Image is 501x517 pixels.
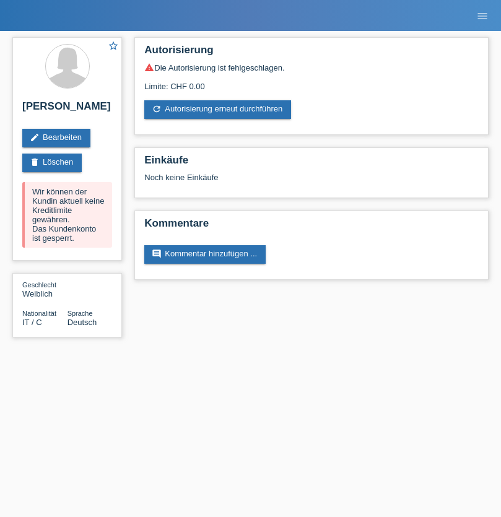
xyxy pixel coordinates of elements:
i: menu [476,10,489,22]
div: Die Autorisierung ist fehlgeschlagen. [144,63,479,72]
a: commentKommentar hinzufügen ... [144,245,266,264]
i: refresh [152,104,162,114]
i: edit [30,133,40,142]
div: Wir können der Kundin aktuell keine Kreditlimite gewähren. Das Kundenkonto ist gesperrt. [22,182,112,248]
a: deleteLöschen [22,154,82,172]
div: Noch keine Einkäufe [144,173,479,191]
i: star_border [108,40,119,51]
h2: [PERSON_NAME] [22,100,112,119]
h2: Autorisierung [144,44,479,63]
h2: Einkäufe [144,154,479,173]
a: menu [470,12,495,19]
span: Geschlecht [22,281,56,289]
a: star_border [108,40,119,53]
span: Sprache [68,310,93,317]
i: delete [30,157,40,167]
i: comment [152,249,162,259]
i: warning [144,63,154,72]
div: Weiblich [22,280,68,298]
a: editBearbeiten [22,129,90,147]
a: refreshAutorisierung erneut durchführen [144,100,291,119]
span: Italien / C / 19.02.1996 [22,318,42,327]
span: Nationalität [22,310,56,317]
div: Limite: CHF 0.00 [144,72,479,91]
span: Deutsch [68,318,97,327]
h2: Kommentare [144,217,479,236]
